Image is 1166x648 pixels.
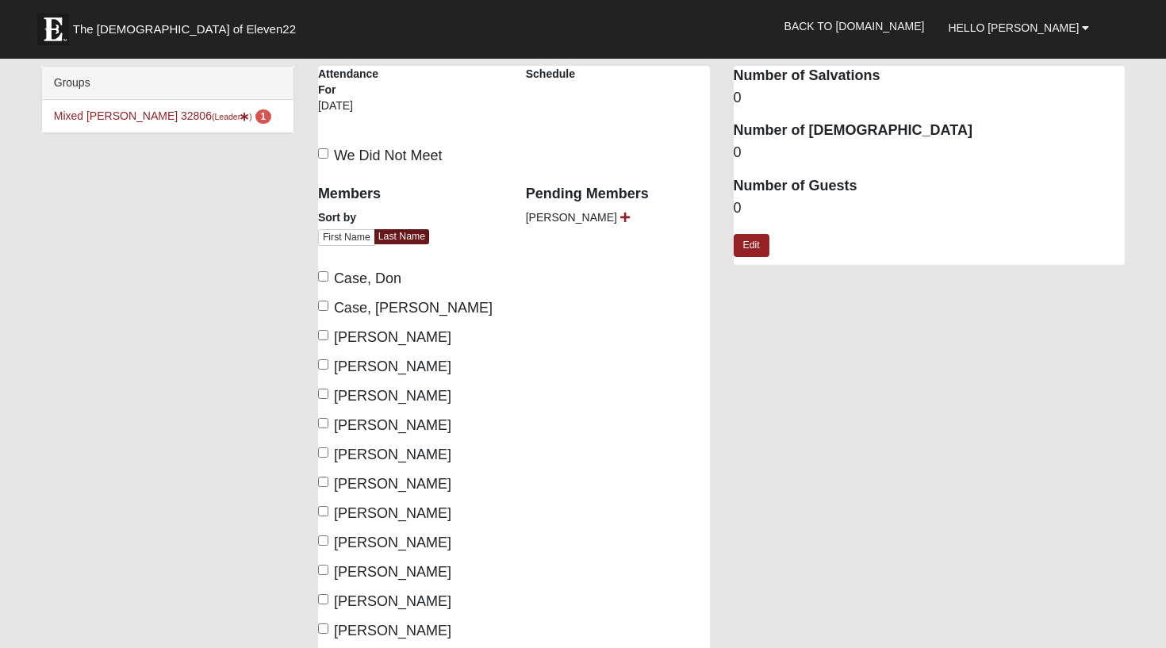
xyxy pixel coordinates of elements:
[318,186,502,203] h4: Members
[334,329,451,345] span: [PERSON_NAME]
[29,6,347,45] a: The [DEMOGRAPHIC_DATA] of Eleven22
[334,593,451,609] span: [PERSON_NAME]
[334,148,443,163] span: We Did Not Meet
[734,121,1126,141] dt: Number of [DEMOGRAPHIC_DATA]
[318,301,328,311] input: Case, [PERSON_NAME]
[212,112,252,121] small: (Leader )
[318,229,375,246] a: First Name
[734,143,1126,163] dd: 0
[734,234,769,257] a: Edit
[318,418,328,428] input: [PERSON_NAME]
[948,21,1079,34] span: Hello [PERSON_NAME]
[334,359,451,374] span: [PERSON_NAME]
[526,211,617,224] span: [PERSON_NAME]
[734,198,1126,219] dd: 0
[620,211,630,224] a: Add Person to Group
[255,109,272,124] span: number of pending members
[773,6,937,46] a: Back to [DOMAIN_NAME]
[334,447,451,462] span: [PERSON_NAME]
[37,13,69,45] img: Eleven22 logo
[734,176,1126,197] dt: Number of Guests
[318,271,328,282] input: Case, Don
[334,505,451,521] span: [PERSON_NAME]
[318,565,328,575] input: [PERSON_NAME]
[318,477,328,487] input: [PERSON_NAME]
[734,88,1126,109] dd: 0
[318,209,356,225] label: Sort by
[374,229,429,244] a: Last Name
[318,98,398,125] div: [DATE]
[318,148,328,159] input: We Did Not Meet
[318,535,328,546] input: [PERSON_NAME]
[54,109,271,122] a: Mixed [PERSON_NAME] 32806(Leader) 1
[936,8,1101,48] a: Hello [PERSON_NAME]
[334,476,451,492] span: [PERSON_NAME]
[318,506,328,516] input: [PERSON_NAME]
[334,417,451,433] span: [PERSON_NAME]
[73,21,296,37] span: The [DEMOGRAPHIC_DATA] of Eleven22
[734,66,1126,86] dt: Number of Salvations
[318,330,328,340] input: [PERSON_NAME]
[318,359,328,370] input: [PERSON_NAME]
[318,447,328,458] input: [PERSON_NAME]
[334,270,401,286] span: Case, Don
[334,564,451,580] span: [PERSON_NAME]
[334,300,493,316] span: Case, [PERSON_NAME]
[318,594,328,604] input: [PERSON_NAME]
[526,186,710,203] h4: Pending Members
[318,66,398,98] label: Attendance For
[318,389,328,399] input: [PERSON_NAME]
[526,66,575,82] label: Schedule
[42,67,293,100] div: Groups
[334,535,451,550] span: [PERSON_NAME]
[334,388,451,404] span: [PERSON_NAME]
